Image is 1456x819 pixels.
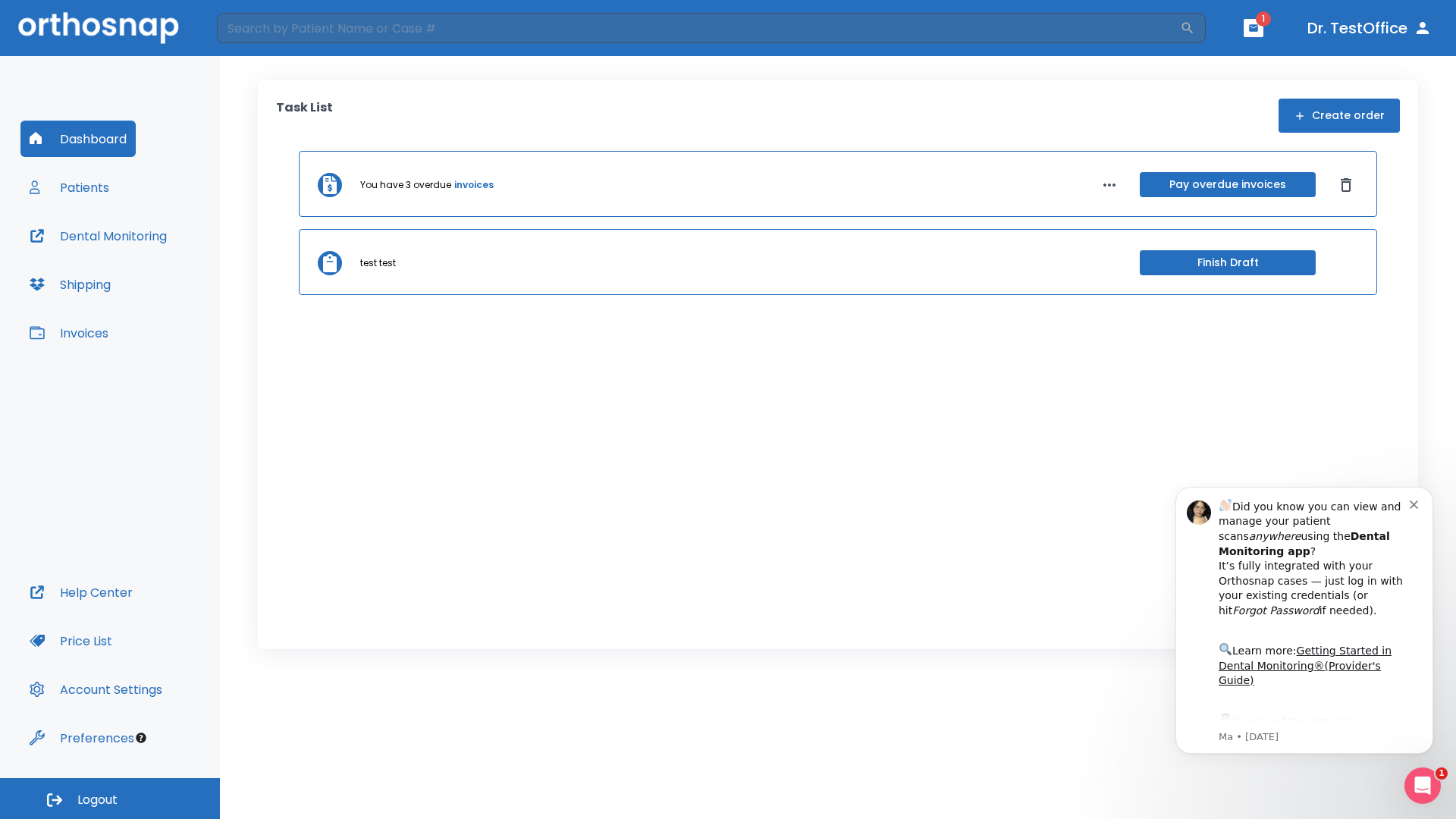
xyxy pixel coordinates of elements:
[18,12,179,43] img: Orthosnap
[1140,172,1316,197] button: Pay overdue invoices
[1256,11,1271,27] span: 1
[134,731,148,745] div: Tooltip anchor
[20,623,121,659] button: Price List
[276,99,333,133] p: Task List
[360,256,396,270] p: test test
[20,169,118,206] button: Patients
[77,792,118,808] span: Logout
[20,218,176,254] button: Dental Monitoring
[1301,14,1438,42] button: Dr. TestOffice
[1404,767,1441,804] iframe: Intercom live chat
[217,13,1180,43] input: Search by Patient Name or Case #
[1279,99,1400,133] button: Create order
[1140,250,1316,275] button: Finish Draft
[20,574,142,610] button: Help Center
[1153,468,1456,811] iframe: Intercom notifications message
[20,720,143,756] button: Preferences
[1436,767,1448,780] span: 1
[20,315,118,351] button: Invoices
[20,671,171,708] button: Account Settings
[360,178,451,192] p: You have 3 overdue
[454,178,494,192] a: invoices
[20,121,136,157] button: Dashboard
[20,266,120,303] button: Shipping
[1334,173,1358,197] button: Dismiss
